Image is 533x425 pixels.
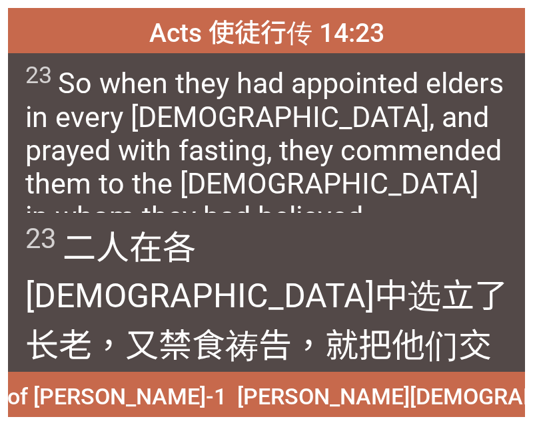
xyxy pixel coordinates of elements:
wg5500: 长老 [25,327,492,415]
span: So when they had appointed elders in every [DEMOGRAPHIC_DATA], and prayed with fasting, they comm... [25,61,508,233]
wg2596: [DEMOGRAPHIC_DATA] [25,277,508,415]
wg1577: 中选立了 [25,277,508,415]
sup: 23 [25,61,52,89]
wg4245: ，又 [25,327,492,415]
wg3326: 禁食 [25,327,492,415]
wg3521: 祷告 [25,327,492,415]
span: 二人在各 [25,221,508,416]
span: Acts 使徒行传 14:23 [149,12,384,51]
sup: 23 [25,222,56,255]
